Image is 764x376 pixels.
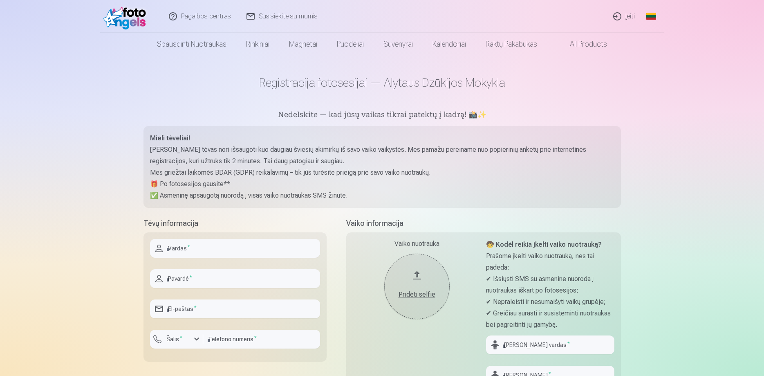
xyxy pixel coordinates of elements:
p: Prašome įkelti vaiko nuotrauką, nes tai padeda: [486,250,614,273]
p: [PERSON_NAME] tėvas nori išsaugoti kuo daugiau šviesių akimirkų iš savo vaiko vaikystės. Mes pama... [150,144,614,167]
button: Pridėti selfie [384,254,450,319]
div: Pridėti selfie [392,290,441,299]
a: Puodeliai [327,33,374,56]
strong: Mieli tėveliai! [150,134,190,142]
h1: Registracija fotosesijai — Alytaus Dzūkijos Mokykla [143,75,621,90]
p: ✔ Išsiųsti SMS su asmenine nuoroda į nuotraukas iškart po fotosesijos; [486,273,614,296]
a: Suvenyrai [374,33,423,56]
a: Kalendoriai [423,33,476,56]
img: /fa2 [103,3,150,29]
a: Raktų pakabukas [476,33,547,56]
p: ✔ Greičiau surasti ir susisteminti nuotraukas bei pagreitinti jų gamybą. [486,308,614,331]
label: Šalis [163,335,186,343]
h5: Vaiko informacija [346,218,621,229]
p: 🎁 Po fotosesijos gausite** [150,178,614,190]
p: ✅ Asmeninę apsaugotą nuorodą į visas vaiko nuotraukas SMS žinute. [150,190,614,201]
p: Mes griežtai laikomės BDAR (GDPR) reikalavimų – tik jūs turėsite prieigą prie savo vaiko nuotraukų. [150,167,614,178]
a: Rinkiniai [236,33,279,56]
h5: Tėvų informacija [143,218,327,229]
div: Vaiko nuotrauka [353,239,481,249]
a: Magnetai [279,33,327,56]
h5: Nedelskite — kad jūsų vaikas tikrai patektų į kadrą! 📸✨ [143,110,621,121]
strong: 🧒 Kodėl reikia įkelti vaiko nuotrauką? [486,241,602,248]
button: Šalis* [150,330,203,349]
p: ✔ Nepraleisti ir nesumaišyti vaikų grupėje; [486,296,614,308]
a: Spausdinti nuotraukas [147,33,236,56]
a: All products [547,33,617,56]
